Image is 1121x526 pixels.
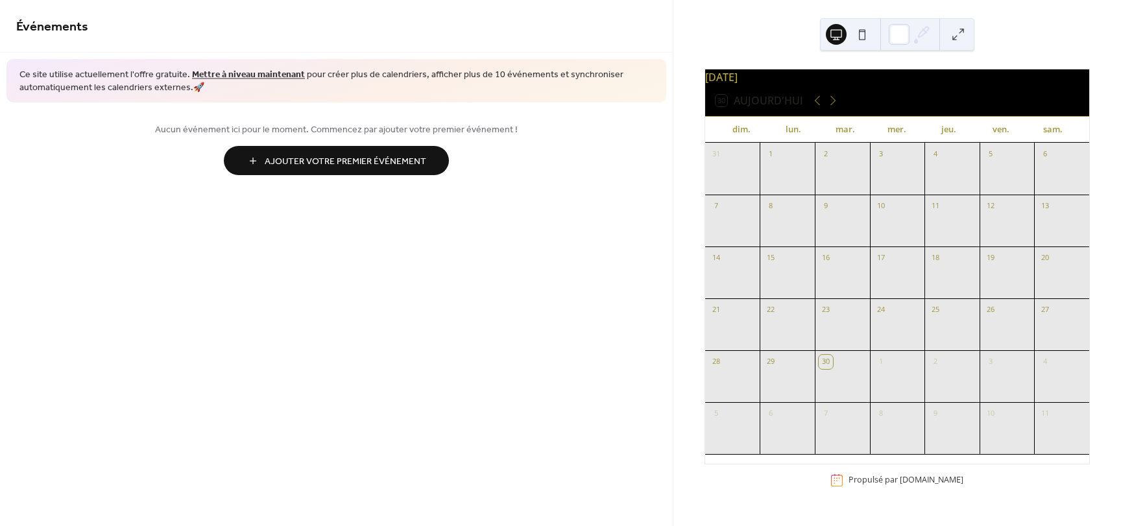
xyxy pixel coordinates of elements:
[983,147,998,161] div: 5
[16,14,88,40] span: Événements
[1038,355,1052,369] div: 4
[849,474,963,485] div: Propulsé par
[709,199,723,213] div: 7
[764,355,778,369] div: 29
[224,146,449,175] button: Ajouter Votre Premier Événement
[192,66,305,84] a: Mettre à niveau maintenant
[1038,303,1052,317] div: 27
[764,199,778,213] div: 8
[1038,407,1052,421] div: 11
[705,69,1089,85] div: [DATE]
[764,147,778,161] div: 1
[983,199,998,213] div: 12
[928,407,943,421] div: 9
[767,117,819,143] div: lun.
[709,355,723,369] div: 28
[819,147,833,161] div: 2
[874,251,888,265] div: 17
[874,147,888,161] div: 3
[874,407,888,421] div: 8
[764,407,778,421] div: 6
[900,474,963,485] a: [DOMAIN_NAME]
[764,251,778,265] div: 15
[819,199,833,213] div: 9
[265,155,426,169] span: Ajouter Votre Premier Événement
[1038,147,1052,161] div: 6
[1038,199,1052,213] div: 13
[983,407,998,421] div: 10
[764,303,778,317] div: 22
[928,199,943,213] div: 11
[819,251,833,265] div: 16
[928,147,943,161] div: 4
[983,251,998,265] div: 19
[928,251,943,265] div: 18
[16,146,657,175] a: Ajouter Votre Premier Événement
[874,355,888,369] div: 1
[709,147,723,161] div: 31
[819,355,833,369] div: 30
[709,251,723,265] div: 14
[716,117,767,143] div: dim.
[923,117,975,143] div: jeu.
[975,117,1027,143] div: ven.
[19,69,653,94] span: Ce site utilise actuellement l'offre gratuite. pour créer plus de calendriers, afficher plus de 1...
[709,407,723,421] div: 5
[983,355,998,369] div: 3
[871,117,923,143] div: mer.
[983,303,998,317] div: 26
[928,355,943,369] div: 2
[709,303,723,317] div: 21
[1027,117,1079,143] div: sam.
[819,407,833,421] div: 7
[928,303,943,317] div: 25
[1038,251,1052,265] div: 20
[16,123,657,137] span: Aucun événement ici pour le moment. Commencez par ajouter votre premier événement !
[819,303,833,317] div: 23
[819,117,871,143] div: mar.
[874,303,888,317] div: 24
[874,199,888,213] div: 10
